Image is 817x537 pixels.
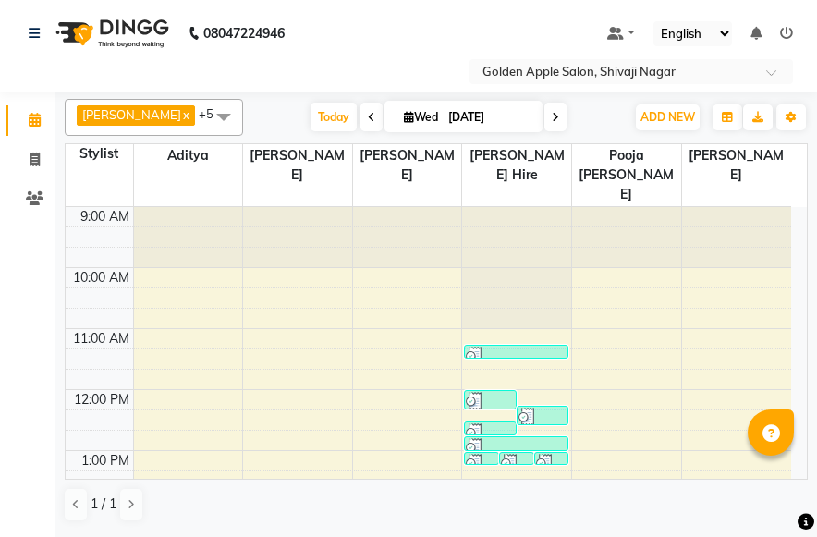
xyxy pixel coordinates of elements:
[69,268,133,287] div: 10:00 AM
[70,390,133,409] div: 12:00 PM
[465,453,498,464] div: [PERSON_NAME], TK02, 01:00 PM-01:10 PM, [PERSON_NAME]
[640,110,695,124] span: ADD NEW
[69,329,133,348] div: 11:00 AM
[465,422,515,434] div: [PERSON_NAME], TK02, 12:30 PM-12:45 PM, under arms wax
[572,144,681,206] span: pooja [PERSON_NAME]
[399,110,443,124] span: Wed
[77,207,133,226] div: 9:00 AM
[465,391,515,409] div: [PERSON_NAME], TK02, 12:00 PM-12:20 PM, Hand wax
[243,144,352,187] span: [PERSON_NAME]
[535,453,568,464] div: [PERSON_NAME], TK02, 01:00 PM-01:05 PM, Forehead
[353,144,462,187] span: [PERSON_NAME]
[465,437,567,450] div: [PERSON_NAME], TK02, 12:45 PM-01:00 PM, eyebrows
[443,104,535,131] input: 2025-09-03
[199,106,227,121] span: +5
[91,494,116,514] span: 1 / 1
[636,104,700,130] button: ADD NEW
[47,7,174,59] img: logo
[82,107,181,122] span: [PERSON_NAME]
[203,7,285,59] b: 08047224946
[181,107,189,122] a: x
[682,144,791,187] span: [PERSON_NAME]
[134,144,243,167] span: Aditya
[518,407,567,424] div: [PERSON_NAME], TK02, 12:15 PM-12:35 PM, Legs wax Half
[500,453,533,464] div: [PERSON_NAME], TK02, 01:00 PM-01:06 PM, [GEOGRAPHIC_DATA]
[78,451,133,470] div: 1:00 PM
[311,103,357,131] span: Today
[462,144,571,187] span: [PERSON_NAME] Hire
[66,144,133,164] div: Stylist
[465,346,567,358] div: [PERSON_NAME], TK01, 11:15 AM-11:30 AM, under arms wax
